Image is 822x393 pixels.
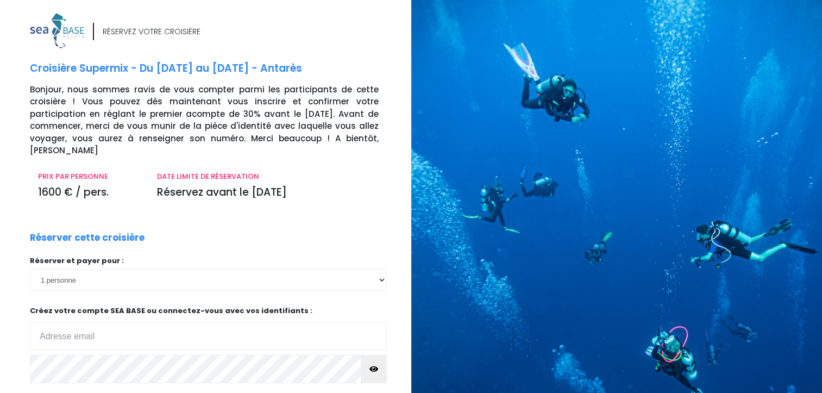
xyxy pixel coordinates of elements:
p: Créez votre compte SEA BASE ou connectez-vous avec vos identifiants : [30,305,387,351]
p: Croisière Supermix - Du [DATE] au [DATE] - Antarès [30,61,403,77]
div: RÉSERVEZ VOTRE CROISIÈRE [103,26,200,38]
p: Réserver et payer pour : [30,255,387,266]
p: Bonjour, nous sommes ravis de vous compter parmi les participants de cette croisière ! Vous pouve... [30,84,403,157]
img: logo_color1.png [30,13,84,48]
p: Réservez avant le [DATE] [157,185,379,201]
p: 1600 € / pers. [38,185,141,201]
p: Réserver cette croisière [30,231,145,245]
p: DATE LIMITE DE RÉSERVATION [157,171,379,182]
input: Adresse email [30,322,387,351]
p: PRIX PAR PERSONNE [38,171,141,182]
